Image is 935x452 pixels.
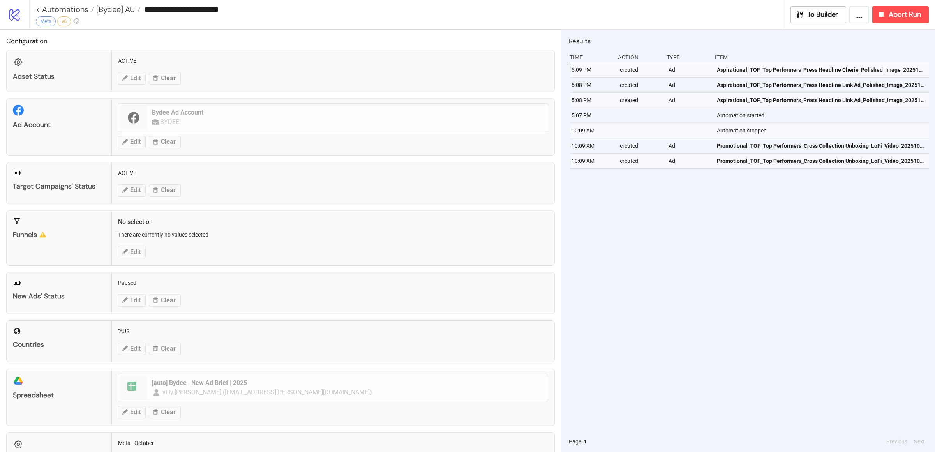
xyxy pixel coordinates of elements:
[617,50,660,65] div: Action
[716,108,931,123] div: Automation started
[668,78,711,92] div: Ad
[889,10,921,19] span: Abort Run
[569,50,612,65] div: Time
[911,437,927,446] button: Next
[666,50,709,65] div: Type
[571,108,614,123] div: 5:07 PM
[94,5,141,13] a: [Bydee] AU
[6,36,555,46] h2: Configuration
[581,437,589,446] button: 1
[790,6,847,23] button: To Builder
[849,6,869,23] button: ...
[36,5,94,13] a: < Automations
[569,36,929,46] h2: Results
[57,16,71,26] div: v6
[619,154,662,168] div: created
[36,16,56,26] div: Meta
[571,154,614,168] div: 10:09 AM
[872,6,929,23] button: Abort Run
[717,157,925,165] span: Promotional_TOF_Top Performers_Cross Collection Unboxing_LoFi_Video_20251002_AUS
[717,138,925,153] a: Promotional_TOF_Top Performers_Cross Collection Unboxing_LoFi_Video_20251002_AUS
[884,437,910,446] button: Previous
[668,62,711,77] div: Ad
[717,65,925,74] span: Aspirational_TOF_Top Performers_Press Headline Cherie_Polished_Image_20251002_AUS
[717,141,925,150] span: Promotional_TOF_Top Performers_Cross Collection Unboxing_LoFi_Video_20251002_AUS
[619,62,662,77] div: created
[571,93,614,108] div: 5:08 PM
[571,78,614,92] div: 5:08 PM
[717,62,925,77] a: Aspirational_TOF_Top Performers_Press Headline Cherie_Polished_Image_20251002_AUS
[94,4,135,14] span: [Bydee] AU
[668,138,711,153] div: Ad
[717,96,925,104] span: Aspirational_TOF_Top Performers_Press Headline Link Ad_Polished_Image_20251002_AUS
[668,154,711,168] div: Ad
[571,62,614,77] div: 5:09 PM
[717,154,925,168] a: Promotional_TOF_Top Performers_Cross Collection Unboxing_LoFi_Video_20251002_AUS
[717,93,925,108] a: Aspirational_TOF_Top Performers_Press Headline Link Ad_Polished_Image_20251002_AUS
[571,123,614,138] div: 10:09 AM
[619,138,662,153] div: created
[717,78,925,92] a: Aspirational_TOF_Top Performers_Press Headline Link Ad_Polished_Image_20251002_AUS
[717,81,925,89] span: Aspirational_TOF_Top Performers_Press Headline Link Ad_Polished_Image_20251002_AUS
[714,50,929,65] div: Item
[569,437,581,446] span: Page
[668,93,711,108] div: Ad
[619,93,662,108] div: created
[716,123,931,138] div: Automation stopped
[807,10,838,19] span: To Builder
[619,78,662,92] div: created
[571,138,614,153] div: 10:09 AM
